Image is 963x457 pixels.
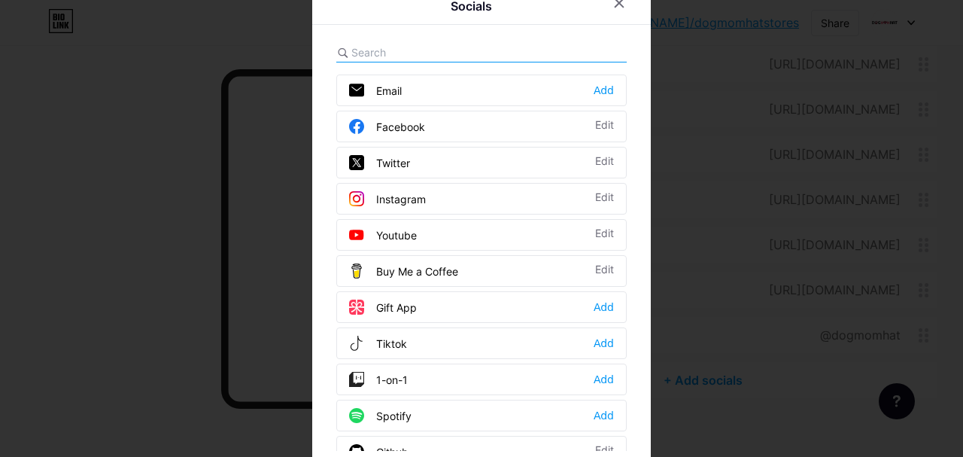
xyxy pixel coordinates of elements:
[349,408,412,423] div: Spotify
[351,44,518,60] input: Search
[594,336,614,351] div: Add
[595,264,614,279] div: Edit
[349,83,402,98] div: Email
[349,119,425,134] div: Facebook
[594,300,614,315] div: Add
[349,155,410,170] div: Twitter
[595,227,614,242] div: Edit
[349,191,426,206] div: Instagram
[594,83,614,98] div: Add
[594,408,614,423] div: Add
[349,372,408,387] div: 1-on-1
[349,264,458,279] div: Buy Me a Coffee
[595,155,614,170] div: Edit
[349,336,407,351] div: Tiktok
[595,119,614,134] div: Edit
[594,372,614,387] div: Add
[349,227,417,242] div: Youtube
[349,300,417,315] div: Gift App
[595,191,614,206] div: Edit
